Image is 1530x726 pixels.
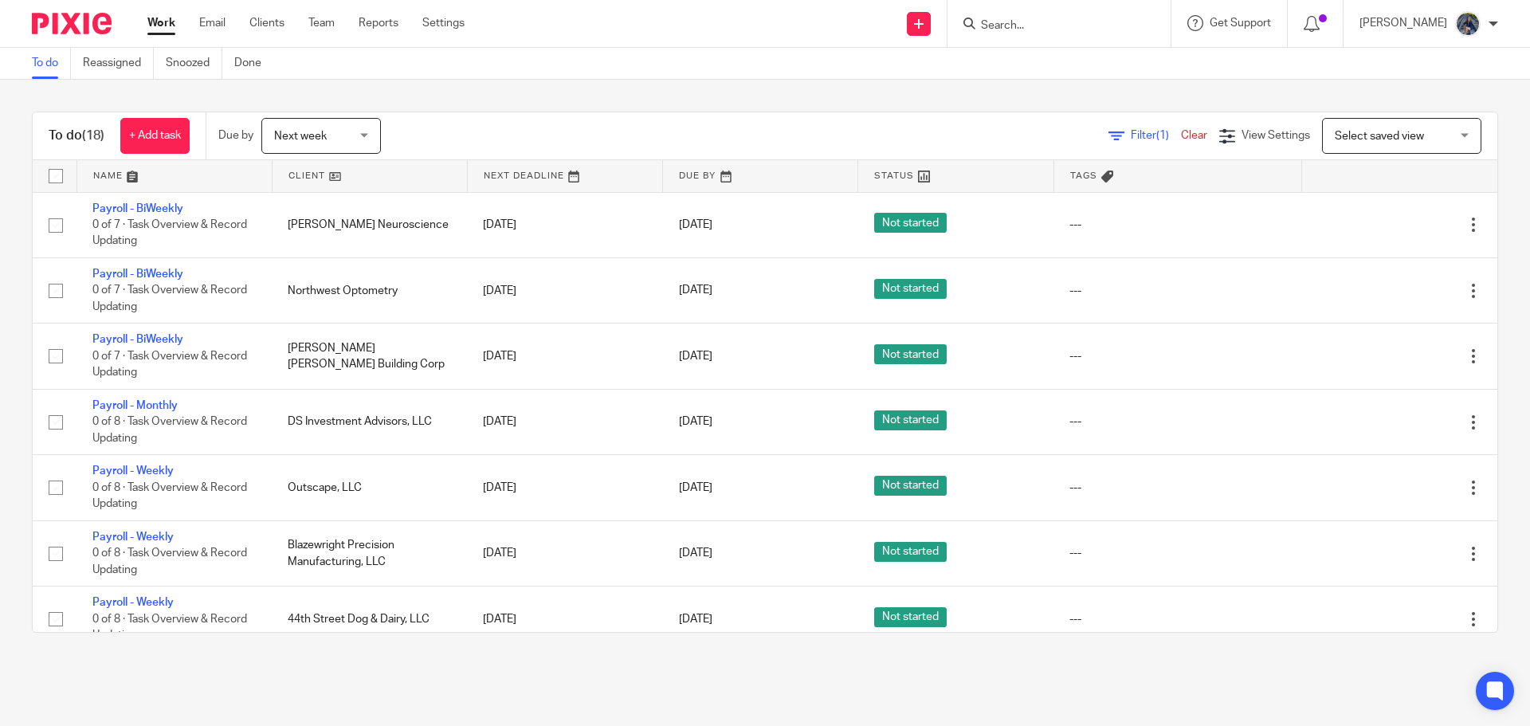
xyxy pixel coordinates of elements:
div: --- [1069,283,1286,299]
td: [DATE] [467,520,662,586]
img: 20210918_184149%20(2).jpg [1455,11,1481,37]
td: [DATE] [467,257,662,323]
a: Payroll - Monthly [92,400,178,411]
span: Not started [874,542,947,562]
span: [DATE] [679,548,712,559]
span: 0 of 8 · Task Overview & Record Updating [92,614,247,642]
div: --- [1069,480,1286,496]
td: Northwest Optometry [272,257,467,323]
td: [DATE] [467,389,662,454]
div: --- [1069,348,1286,364]
a: Done [234,48,273,79]
span: Not started [874,476,947,496]
span: [DATE] [679,482,712,493]
a: Payroll - BiWeekly [92,334,183,345]
a: Snoozed [166,48,222,79]
p: [PERSON_NAME] [1359,15,1447,31]
span: 0 of 8 · Task Overview & Record Updating [92,482,247,510]
div: --- [1069,611,1286,627]
span: Tags [1070,171,1097,180]
td: [DATE] [467,192,662,257]
span: Not started [874,344,947,364]
a: Reassigned [83,48,154,79]
a: To do [32,48,71,79]
span: Select saved view [1335,131,1424,142]
a: Payroll - Weekly [92,532,174,543]
span: 0 of 8 · Task Overview & Record Updating [92,416,247,444]
span: Get Support [1210,18,1271,29]
td: [DATE] [467,587,662,652]
a: Team [308,15,335,31]
a: Payroll - Weekly [92,465,174,477]
td: [DATE] [467,324,662,389]
span: Not started [874,279,947,299]
span: 0 of 8 · Task Overview & Record Updating [92,547,247,575]
td: [DATE] [467,455,662,520]
span: Not started [874,607,947,627]
a: Payroll - BiWeekly [92,203,183,214]
h1: To do [49,128,104,144]
span: [DATE] [679,614,712,625]
a: Email [199,15,226,31]
td: [PERSON_NAME] Neuroscience [272,192,467,257]
a: Payroll - Weekly [92,597,174,608]
span: (1) [1156,130,1169,141]
a: + Add task [120,118,190,154]
a: Settings [422,15,465,31]
a: Payroll - BiWeekly [92,269,183,280]
a: Clients [249,15,284,31]
span: [DATE] [679,219,712,230]
img: Pixie [32,13,112,34]
a: Work [147,15,175,31]
span: [DATE] [679,351,712,362]
td: Outscape, LLC [272,455,467,520]
div: --- [1069,545,1286,561]
span: Not started [874,213,947,233]
span: [DATE] [679,285,712,296]
span: Next week [274,131,327,142]
span: View Settings [1242,130,1310,141]
td: DS Investment Advisors, LLC [272,389,467,454]
span: 0 of 7 · Task Overview & Record Updating [92,351,247,379]
a: Clear [1181,130,1207,141]
td: Blazewright Precision Manufacturing, LLC [272,520,467,586]
span: [DATE] [679,417,712,428]
td: 44th Street Dog & Dairy, LLC [272,587,467,652]
td: [PERSON_NAME] [PERSON_NAME] Building Corp [272,324,467,389]
span: Filter [1131,130,1181,141]
span: 0 of 7 · Task Overview & Record Updating [92,219,247,247]
div: --- [1069,414,1286,430]
span: Not started [874,410,947,430]
a: Reports [359,15,398,31]
span: 0 of 7 · Task Overview & Record Updating [92,285,247,313]
input: Search [979,19,1123,33]
span: (18) [82,129,104,142]
p: Due by [218,128,253,143]
div: --- [1069,217,1286,233]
